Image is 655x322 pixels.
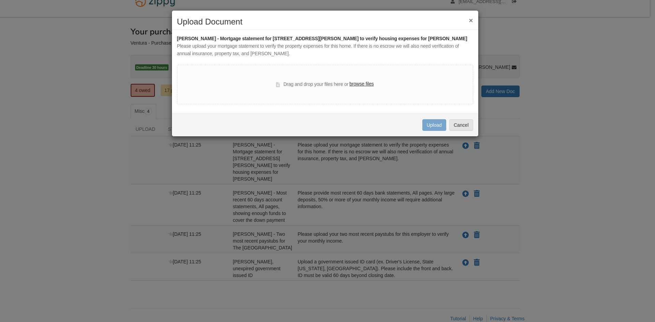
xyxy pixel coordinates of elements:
[469,17,473,24] button: ×
[177,17,473,26] h2: Upload Document
[177,43,473,58] div: Please upload your mortgage statement to verify the property expenses for this home. If there is ...
[422,119,446,131] button: Upload
[349,80,374,88] label: browse files
[276,80,374,89] div: Drag and drop your files here or
[177,35,473,43] div: [PERSON_NAME] - Mortgage statement for [STREET_ADDRESS][PERSON_NAME] to verify housing expenses f...
[449,119,473,131] button: Cancel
